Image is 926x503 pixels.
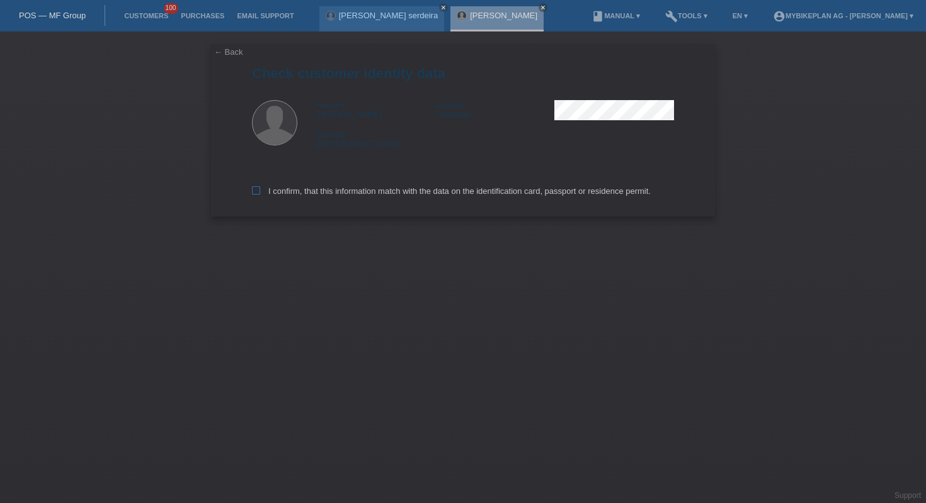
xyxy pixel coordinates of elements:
[585,12,646,20] a: bookManual ▾
[592,10,604,23] i: book
[231,12,300,20] a: Email Support
[435,100,554,119] div: Chapallaz
[252,65,674,81] h1: Check customer identity data
[315,130,435,149] div: [GEOGRAPHIC_DATA]
[773,10,786,23] i: account_circle
[895,491,921,500] a: Support
[315,131,347,138] span: Nationality
[164,3,179,14] span: 100
[118,12,174,20] a: Customers
[174,12,231,20] a: Purchases
[435,101,465,109] span: Lastname
[540,4,546,11] i: close
[19,11,86,20] a: POS — MF Group
[665,10,678,23] i: build
[315,100,435,119] div: [PERSON_NAME]
[767,12,920,20] a: account_circleMybikeplan AG - [PERSON_NAME] ▾
[252,186,651,196] label: I confirm, that this information match with the data on the identification card, passport or resi...
[440,4,447,11] i: close
[726,12,754,20] a: EN ▾
[214,47,243,57] a: ← Back
[470,11,537,20] a: [PERSON_NAME]
[659,12,714,20] a: buildTools ▾
[339,11,438,20] a: [PERSON_NAME] serdeira
[315,101,346,109] span: Firstname
[439,3,448,12] a: close
[539,3,547,12] a: close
